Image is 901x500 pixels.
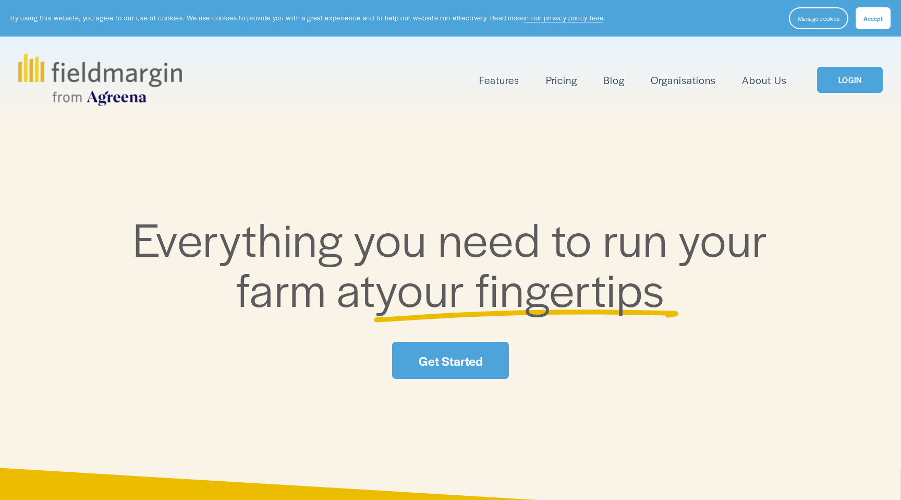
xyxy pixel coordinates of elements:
a: Get Started [392,342,509,379]
a: in our privacy policy here [523,13,604,22]
button: Accept [856,7,891,29]
p: By using this website, you agree to our use of cookies. We use cookies to provide you with a grea... [10,13,605,23]
a: Pricing [546,72,577,89]
span: Everything you need to run your farm at [133,205,779,320]
a: Blog [603,72,625,89]
a: folder dropdown [479,72,519,89]
a: LOGIN [817,67,883,93]
span: Accept [863,14,883,22]
img: fieldmargin.com [18,54,182,106]
a: Organisations [651,72,716,89]
a: About Us [742,72,786,89]
button: Manage cookies [789,7,848,29]
span: your fingertips [375,255,665,320]
span: Features [479,73,519,88]
span: Manage cookies [798,14,839,22]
